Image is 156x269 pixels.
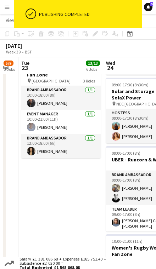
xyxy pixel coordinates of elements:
[112,82,149,87] span: 09:00-17:30 (8h30m)
[86,61,100,66] span: 13/13
[3,16,18,25] a: View
[86,67,100,72] div: 6 Jobs
[4,49,22,55] span: Week 39
[4,67,15,72] div: 3 Jobs
[4,61,13,66] span: 5/9
[83,78,95,84] span: 3 Roles
[112,239,143,244] span: 10:00-21:00 (11h)
[106,60,115,66] span: Wed
[6,17,16,23] span: View
[20,64,29,72] span: 23
[21,60,29,66] span: Tue
[150,2,153,6] span: 9
[21,55,101,158] app-job-card: 10:00-21:00 (11h)3/3Women's Rugby World Cup - Fan Zone [GEOGRAPHIC_DATA]3 RolesBrand Ambassador1/...
[32,78,71,84] span: [GEOGRAPHIC_DATA]
[112,150,140,156] span: 09:00-17:00 (8h)
[105,64,115,72] span: 24
[25,49,32,55] div: BST
[21,134,101,158] app-card-role: Brand Ambassador1/112:00-18:00 (6h)[PERSON_NAME]
[21,86,101,110] app-card-role: Brand Ambassador1/110:00-18:00 (8h)[PERSON_NAME]
[6,42,48,49] div: [DATE]
[144,3,152,11] a: 9
[21,110,101,134] app-card-role: Event Manager1/110:00-21:00 (11h)[PERSON_NAME]
[39,11,139,17] div: Publishing completed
